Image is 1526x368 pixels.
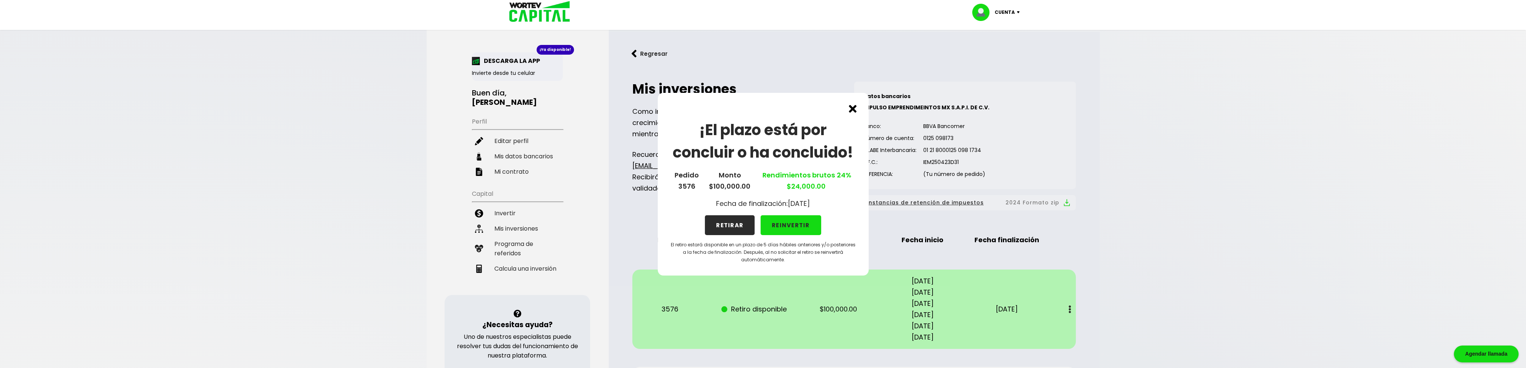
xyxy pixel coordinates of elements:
img: cross.ed5528e3.svg [849,105,857,113]
p: El retiro estará disponible en un plazo de 5 días hábiles anteriores y/o posteriores a la fecha d... [670,241,857,264]
p: Monto $100,000.00 [709,170,750,192]
p: Fecha de finalización: [DATE] [716,198,810,209]
a: Rendimientos brutos $24,000.00 [761,170,851,191]
button: RETIRAR [705,215,755,235]
img: profile-image [972,4,995,21]
p: Pedido 3576 [675,170,699,192]
button: REINVERTIR [761,215,821,235]
span: 24% [835,170,851,180]
p: Cuenta [995,7,1015,18]
img: icon-down [1015,11,1025,13]
h1: ¡El plazo está por concluir o ha concluido! [670,119,857,164]
div: Agendar llamada [1454,346,1519,362]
